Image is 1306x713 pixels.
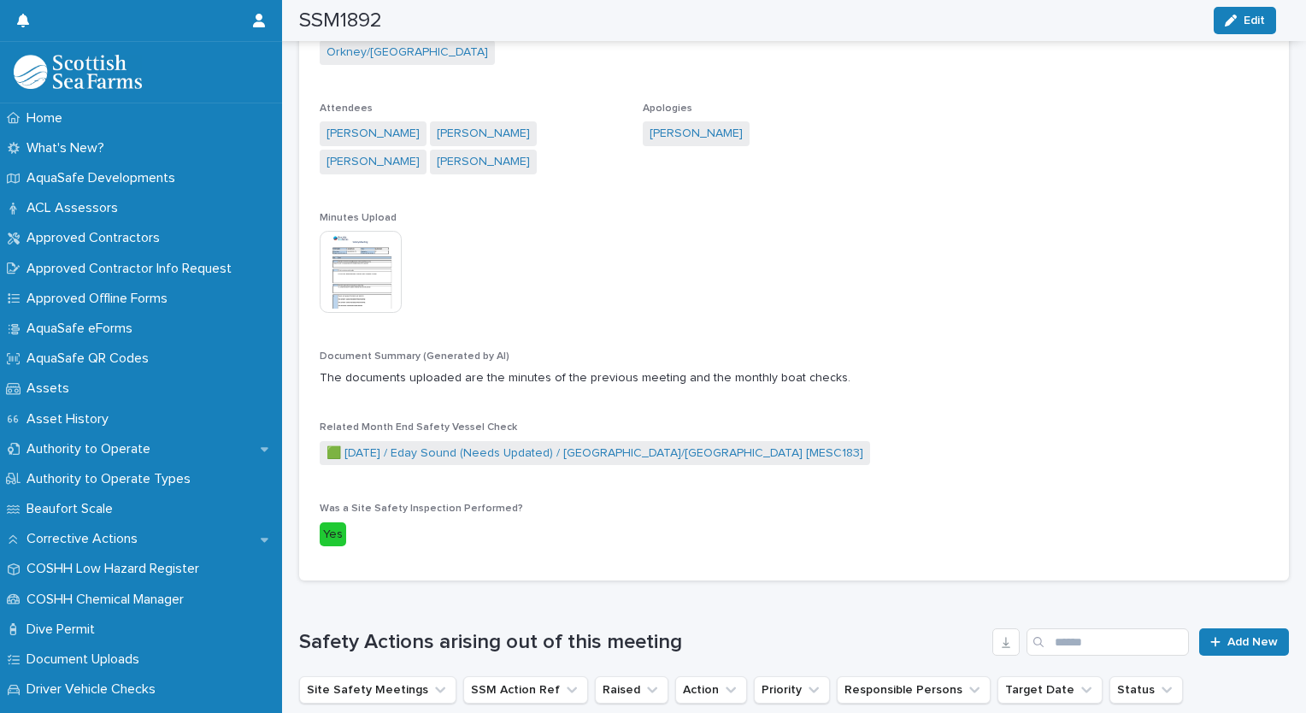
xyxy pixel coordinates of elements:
p: AquaSafe Developments [20,170,189,186]
a: [PERSON_NAME] [437,125,530,143]
button: Target Date [997,676,1103,704]
p: Dive Permit [20,622,109,638]
p: Approved Contractor Info Request [20,261,245,277]
img: bPIBxiqnSb2ggTQWdOVV [14,55,142,89]
button: Status [1109,676,1183,704]
button: Edit [1214,7,1276,34]
button: Responsible Persons [837,676,991,704]
p: COSHH Low Hazard Register [20,561,213,577]
p: Assets [20,380,83,397]
p: Asset History [20,411,122,427]
span: Attendees [320,103,373,114]
button: Site Safety Meetings [299,676,456,704]
p: Authority to Operate Types [20,471,204,487]
p: ACL Assessors [20,200,132,216]
a: [PERSON_NAME] [326,153,420,171]
button: Priority [754,676,830,704]
a: [PERSON_NAME] [437,153,530,171]
p: Beaufort Scale [20,501,126,517]
a: [PERSON_NAME] [650,125,743,143]
input: Search [1027,628,1189,656]
button: SSM Action Ref [463,676,588,704]
a: Orkney/[GEOGRAPHIC_DATA] [326,44,488,62]
span: Add New [1227,636,1278,648]
span: Minutes Upload [320,213,397,223]
p: What's New? [20,140,118,156]
p: AquaSafe eForms [20,321,146,337]
h1: Safety Actions arising out of this meeting [299,630,985,655]
button: Raised [595,676,668,704]
span: Document Summary (Generated by AI) [320,351,509,362]
button: Action [675,676,747,704]
a: [PERSON_NAME] [326,125,420,143]
span: Apologies [643,103,692,114]
p: The documents uploaded are the minutes of the previous meeting and the monthly boat checks. [320,369,1268,387]
p: Document Uploads [20,651,153,668]
p: AquaSafe QR Codes [20,351,162,367]
p: Approved Contractors [20,230,174,246]
h2: SSM1892 [299,9,382,33]
span: Edit [1244,15,1265,27]
p: Home [20,110,76,127]
p: Authority to Operate [20,441,164,457]
span: Was a Site Safety Inspection Performed? [320,504,523,514]
a: Add New [1199,628,1289,656]
p: Driver Vehicle Checks [20,681,169,698]
span: Related Month End Safety Vessel Check [320,422,517,433]
div: Yes [320,522,346,547]
p: Approved Offline Forms [20,291,181,307]
p: Corrective Actions [20,531,151,547]
a: 🟩 [DATE] / Eday Sound (Needs Updated) / [GEOGRAPHIC_DATA]/[GEOGRAPHIC_DATA] [MESC183] [326,445,863,463]
p: COSHH Chemical Manager [20,592,197,608]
